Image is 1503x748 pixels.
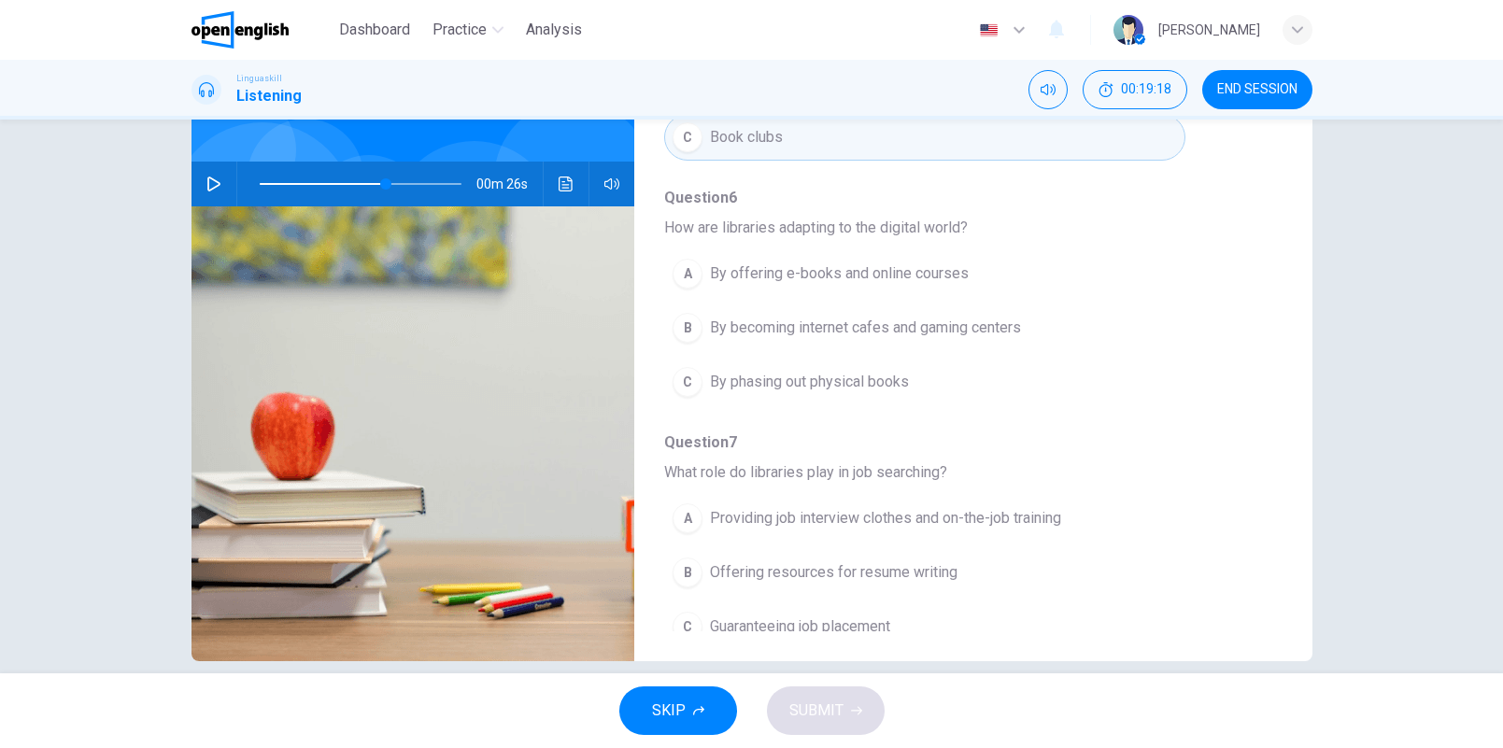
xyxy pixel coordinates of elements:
[236,85,302,107] h1: Listening
[673,503,702,533] div: A
[710,507,1061,529] span: Providing job interview clothes and on-the-job training
[526,19,582,41] span: Analysis
[1158,19,1260,41] div: [PERSON_NAME]
[332,13,418,47] button: Dashboard
[673,557,702,587] div: B
[664,114,1184,161] button: CBook clubs
[191,11,333,49] a: OpenEnglish logo
[710,371,909,393] span: By phasing out physical books
[1083,70,1187,109] div: Hide
[673,612,702,642] div: C
[673,259,702,289] div: A
[425,13,511,47] button: Practice
[664,187,1252,209] span: Question 6
[664,250,1184,297] button: ABy offering e-books and online courses
[664,431,1252,454] span: Question 7
[673,367,702,397] div: C
[432,19,487,41] span: Practice
[339,19,410,41] span: Dashboard
[710,317,1021,339] span: By becoming internet cafes and gaming centers
[710,561,957,584] span: Offering resources for resume writing
[664,304,1184,351] button: BBy becoming internet cafes and gaming centers
[652,698,686,724] span: SKIP
[551,162,581,206] button: Click to see the audio transcription
[673,313,702,343] div: B
[1028,70,1068,109] div: Mute
[664,603,1184,650] button: CGuaranteeing job placement
[710,126,783,148] span: Book clubs
[710,615,890,638] span: Guaranteeing job placement
[710,262,969,285] span: By offering e-books and online courses
[1202,70,1312,109] button: END SESSION
[664,495,1184,542] button: AProviding job interview clothes and on-the-job training
[664,461,1252,484] span: What role do libraries play in job searching?
[236,72,282,85] span: Linguaskill
[977,23,1000,37] img: en
[619,686,737,735] button: SKIP
[476,162,543,206] span: 00m 26s
[673,122,702,152] div: C
[1217,82,1297,97] span: END SESSION
[518,13,589,47] button: Analysis
[1121,82,1171,97] span: 00:19:18
[664,217,1252,239] span: How are libraries adapting to the digital world?
[191,11,290,49] img: OpenEnglish logo
[191,206,635,661] img: Listen to Tom, a local librarian, discussing the importance of libraries.
[664,359,1184,405] button: CBy phasing out physical books
[1113,15,1143,45] img: Profile picture
[1083,70,1187,109] button: 00:19:18
[664,549,1184,596] button: BOffering resources for resume writing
